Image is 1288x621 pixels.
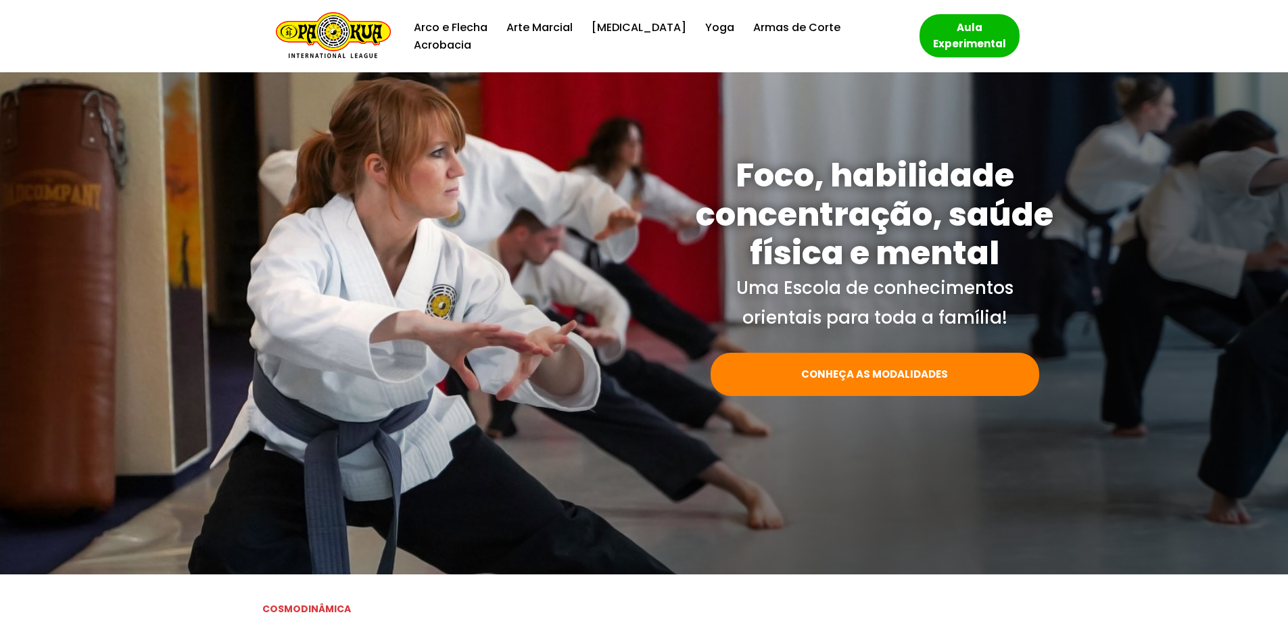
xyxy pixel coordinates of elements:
[506,18,573,36] a: Arte Marcial
[711,353,1039,396] a: CONHEÇA AS MODALIDADES
[262,602,351,616] strong: COSMODINÂMICA
[269,12,391,60] a: Escola de Conhecimentos Orientais Pa-Kua Uma escola para toda família
[592,18,686,36] a: [MEDICAL_DATA]
[920,14,1020,57] a: Aula Experimental
[705,18,734,36] a: Yoga
[753,18,840,36] a: Armas de Corte
[414,36,471,54] a: Acrobacia
[411,18,899,54] div: Menu primário
[414,18,487,36] a: Arco e Flecha
[655,273,1095,332] p: Uma Escola de conhecimentos orientais para toda a família!
[655,156,1095,273] h1: Foco, habilidade concentração, saúde física e mental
